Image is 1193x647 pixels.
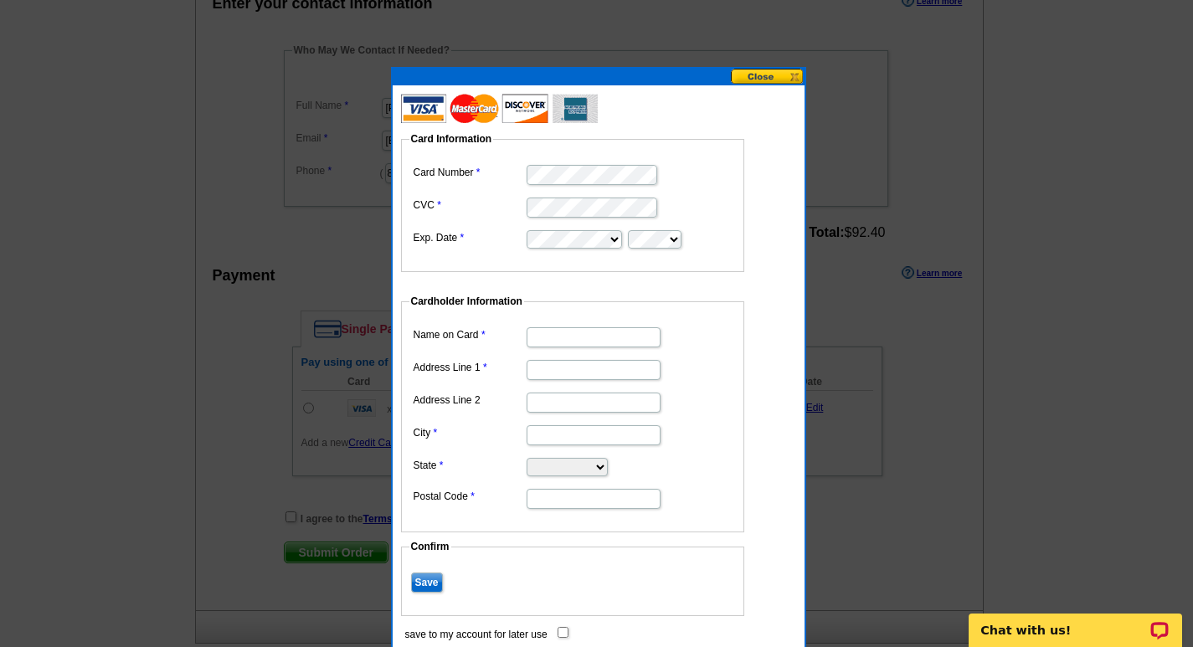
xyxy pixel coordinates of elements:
[958,594,1193,647] iframe: LiveChat chat widget
[414,198,525,213] label: CVC
[414,393,525,408] label: Address Line 2
[414,425,525,440] label: City
[409,131,494,146] legend: Card Information
[409,294,524,309] legend: Cardholder Information
[414,165,525,180] label: Card Number
[405,627,548,642] label: save to my account for later use
[414,489,525,504] label: Postal Code
[414,327,525,342] label: Name on Card
[411,573,443,593] input: Save
[414,360,525,375] label: Address Line 1
[414,458,525,473] label: State
[414,230,525,245] label: Exp. Date
[401,94,598,123] img: acceptedCards.gif
[409,539,451,554] legend: Confirm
